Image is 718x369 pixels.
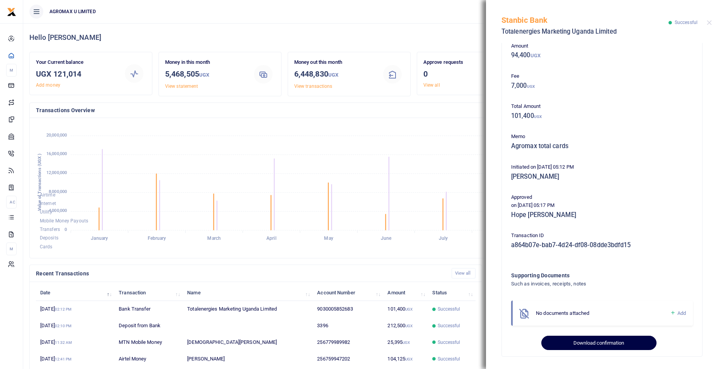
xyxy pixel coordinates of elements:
p: Your Current balance [36,58,117,67]
td: 3396 [313,318,383,334]
td: 101,400 [383,301,428,318]
td: Airtel Money [114,351,183,367]
a: Add [670,309,686,318]
button: Close [707,20,712,25]
a: Add money [36,82,60,88]
td: 25,395 [383,334,428,351]
img: logo-small [7,7,16,17]
tspan: 0 [65,227,67,232]
small: 11:32 AM [55,340,72,345]
td: [DEMOGRAPHIC_DATA][PERSON_NAME] [183,334,313,351]
tspan: April [266,236,276,241]
small: UGX [199,72,209,78]
span: Airtime [40,192,55,198]
span: Successful [438,339,460,346]
span: Successful [675,20,698,25]
td: Totalenergies Marketing Uganda Limited [183,301,313,318]
p: Initiated on [DATE] 05:12 PM [511,163,693,171]
small: UGX [534,114,542,119]
h5: Agromax total cards [511,142,693,150]
p: Amount [511,42,693,50]
h5: 94,400 [511,51,693,59]
td: 256779989982 [313,334,383,351]
th: Amount: activate to sort column ascending [383,284,428,301]
p: Approved [511,193,693,202]
td: Bank Transfer [114,301,183,318]
span: Successful [438,306,460,313]
tspan: May [324,236,333,241]
h5: [PERSON_NAME] [511,173,693,181]
span: Mobile Money Payouts [40,218,88,224]
a: View transactions [294,84,333,89]
a: View all [423,82,440,88]
td: [DATE] [36,351,114,367]
span: AGROMAX U LIMITED [46,8,99,15]
h4: Transactions Overview [36,106,533,114]
span: Deposits [40,236,58,241]
p: Total Amount [511,102,693,111]
tspan: 12,000,000 [46,171,67,176]
td: [DATE] [36,334,114,351]
th: Account Number: activate to sort column ascending [313,284,383,301]
h3: 0 [423,68,504,80]
tspan: June [381,236,392,241]
p: Money in this month [165,58,246,67]
small: UGX [405,307,413,311]
small: 12:41 PM [55,357,72,361]
span: No documents attached [536,310,589,316]
a: View statement [165,84,198,89]
tspan: February [148,236,166,241]
p: Approve requests [423,58,504,67]
h4: Hello [PERSON_NAME] [29,33,712,42]
td: 256759947202 [313,351,383,367]
tspan: 20,000,000 [46,133,67,138]
p: Transaction ID [511,232,693,240]
tspan: March [207,236,221,241]
li: Ac [6,196,17,208]
span: Transfers [40,227,60,232]
h4: Supporting Documents [511,271,662,280]
a: View all [452,268,476,278]
li: M [6,243,17,255]
small: UGX [402,340,410,345]
tspan: 8,000,000 [49,189,67,194]
h5: 101,400 [511,112,693,120]
span: Internet [40,201,56,206]
tspan: 4,000,000 [49,208,67,213]
td: [PERSON_NAME] [183,351,313,367]
button: Download confirmation [541,336,656,350]
h5: Hope [PERSON_NAME] [511,211,693,219]
span: Add [677,310,686,316]
text: Value of Transactions (UGX ) [37,154,42,211]
small: 02:12 PM [55,307,72,311]
span: Successful [438,322,460,329]
tspan: 16,000,000 [46,152,67,157]
h3: UGX 121,014 [36,68,117,80]
a: logo-small logo-large logo-large [7,9,16,14]
h5: Stanbic Bank [501,15,669,25]
h3: 5,468,505 [165,68,246,81]
small: UGX [405,324,413,328]
h5: 7,000 [511,82,693,90]
td: [DATE] [36,318,114,334]
span: Utility [40,210,52,215]
th: Date: activate to sort column descending [36,284,114,301]
td: 9030005852683 [313,301,383,318]
tspan: January [91,236,108,241]
li: M [6,64,17,77]
h4: Such as invoices, receipts, notes [511,280,662,288]
tspan: July [439,236,448,241]
td: [DATE] [36,301,114,318]
p: Memo [511,133,693,141]
p: Fee [511,72,693,80]
th: Transaction: activate to sort column ascending [114,284,183,301]
span: Successful [438,355,460,362]
small: UGX [328,72,338,78]
td: MTN Mobile Money [114,334,183,351]
small: UGX [530,53,541,58]
h4: Recent Transactions [36,269,445,278]
small: UGX [405,357,413,361]
td: 104,125 [383,351,428,367]
td: Deposit from Bank [114,318,183,334]
p: Money out this month [294,58,375,67]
